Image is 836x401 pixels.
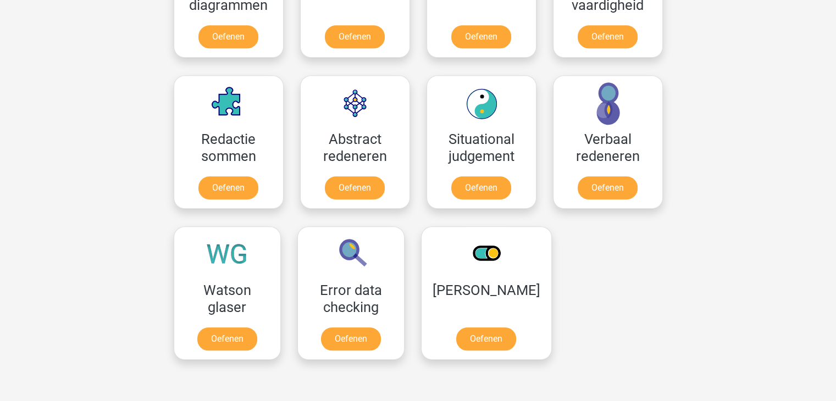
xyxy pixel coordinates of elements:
a: Oefenen [321,327,381,350]
a: Oefenen [451,176,511,199]
a: Oefenen [197,327,257,350]
a: Oefenen [578,176,638,199]
a: Oefenen [198,176,258,199]
a: Oefenen [578,25,638,48]
a: Oefenen [198,25,258,48]
a: Oefenen [456,327,516,350]
a: Oefenen [325,176,385,199]
a: Oefenen [325,25,385,48]
a: Oefenen [451,25,511,48]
